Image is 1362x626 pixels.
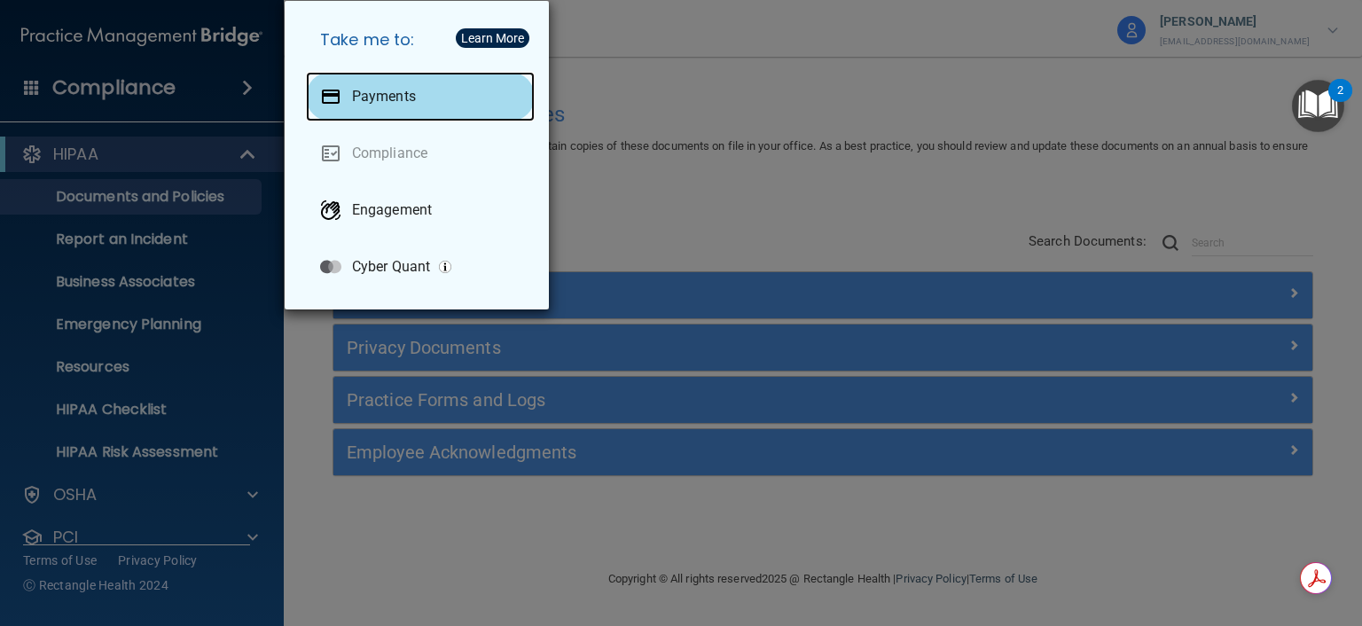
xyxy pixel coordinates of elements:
[1056,531,1341,601] iframe: Drift Widget Chat Controller
[352,88,416,106] p: Payments
[306,72,535,121] a: Payments
[1292,80,1344,132] button: Open Resource Center, 2 new notifications
[306,185,535,235] a: Engagement
[306,242,535,292] a: Cyber Quant
[456,28,529,48] button: Learn More
[461,32,524,44] div: Learn More
[306,15,535,65] h5: Take me to:
[352,201,432,219] p: Engagement
[1337,90,1343,113] div: 2
[306,129,535,178] a: Compliance
[352,258,430,276] p: Cyber Quant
